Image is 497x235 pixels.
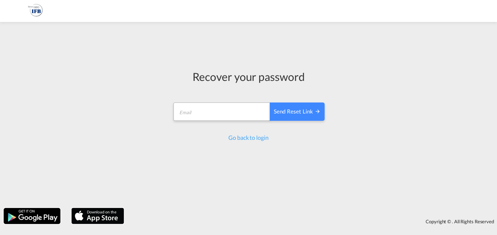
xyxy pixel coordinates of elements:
a: Go back to login [228,134,268,141]
img: apple.png [71,207,125,225]
div: Recover your password [172,69,325,84]
input: Email [173,102,270,121]
img: 271b9630251911ee9154c7e799fa16d3.png [11,3,60,19]
div: Copyright © . All Rights Reserved [128,215,497,228]
button: SEND RESET LINK [270,102,325,121]
div: Send reset link [274,108,321,116]
img: google.png [3,207,61,225]
md-icon: icon-arrow-right [315,108,321,114]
